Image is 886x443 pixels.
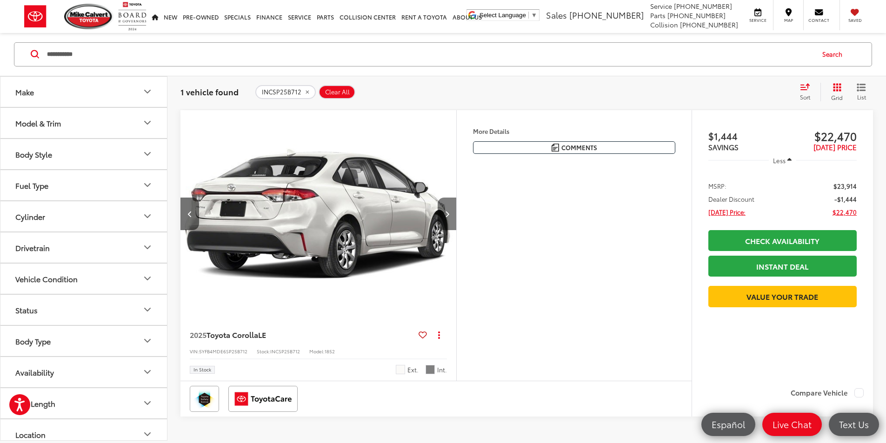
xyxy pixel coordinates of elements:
button: MakeMake [0,77,168,107]
span: Less [773,156,786,165]
div: Model & Trim [15,119,61,127]
img: Mike Calvert Toyota [64,4,113,29]
input: Search by Make, Model, or Keyword [46,43,813,66]
span: List [857,93,866,101]
span: 1852 [325,348,335,355]
span: Int. [437,365,447,374]
button: Clear All [319,85,355,99]
span: [PHONE_NUMBER] [680,20,738,29]
button: Fuel TypeFuel Type [0,170,168,200]
span: Collision [650,20,678,29]
div: Make [142,86,153,97]
div: Fuel Type [15,181,48,190]
div: Body Type [142,335,153,346]
div: Cylinder [15,212,45,221]
span: $1,444 [708,129,783,143]
h4: More Details [473,128,675,134]
span: Clear All [325,88,350,96]
a: Text Us [829,413,879,436]
button: Vehicle ConditionVehicle Condition [0,264,168,294]
span: Grid [831,93,843,101]
div: Model & Trim [142,117,153,128]
span: $22,470 [782,129,857,143]
a: 2025 Toyota Corolla LE2025 Toyota Corolla LE2025 Toyota Corolla LE2025 Toyota Corolla LE [179,110,456,317]
span: In Stock [193,367,211,372]
button: Search [813,43,856,66]
a: Live Chat [762,413,822,436]
span: Sales [546,9,567,21]
span: Service [747,17,768,23]
span: VIN: [190,348,199,355]
span: INCSP25B712 [270,348,300,355]
div: Availability [142,366,153,377]
span: SAVINGS [708,142,739,152]
div: Drivetrain [15,243,50,252]
a: 2025Toyota CorollaLE [190,330,415,340]
a: Value Your Trade [708,286,857,307]
span: [DATE] PRICE [813,142,857,152]
span: Parts [650,11,666,20]
button: AvailabilityAvailability [0,357,168,387]
span: Service [650,1,672,11]
button: Actions [431,327,447,343]
span: Español [707,418,750,430]
button: Grid View [820,83,850,101]
span: $23,914 [833,181,857,191]
span: Live Chat [768,418,816,430]
button: Comments [473,141,675,154]
button: Less [769,152,797,169]
button: Body StyleBody Style [0,139,168,169]
button: Previous image [180,198,199,230]
div: Bed Length [15,399,55,408]
button: Next image [438,198,456,230]
span: Text Us [834,418,873,430]
img: ToyotaCare Mike Calvert Toyota Houston TX [230,388,296,410]
a: Español [701,413,755,436]
img: Toyota Safety Sense Mike Calvert Toyota Houston TX [192,388,217,410]
span: dropdown dots [438,331,440,338]
span: [PHONE_NUMBER] [674,1,732,11]
span: Map [778,17,799,23]
span: LE [258,329,266,340]
span: Ext. [407,365,419,374]
a: Instant Deal [708,256,857,277]
div: Cylinder [142,211,153,222]
a: Check Availability [708,230,857,251]
div: Body Style [15,150,52,159]
div: Availability [15,368,54,377]
a: Select Language​ [480,12,537,19]
button: Bed LengthBed Length [0,388,168,418]
span: 1 vehicle found [180,86,239,97]
span: Dealer Discount [708,194,754,204]
span: ​ [528,12,529,19]
div: Body Type [15,337,51,345]
button: remove INCSP25B712 [255,85,316,99]
button: Model & TrimModel & Trim [0,108,168,138]
button: Select sort value [795,83,820,101]
label: Compare Vehicle [791,388,864,397]
div: Vehicle Condition [142,273,153,284]
span: [DATE] Price: [708,207,746,217]
button: StatusStatus [0,295,168,325]
span: [PHONE_NUMBER] [569,9,644,21]
span: 5YFB4MDE6SP25B712 [199,348,247,355]
div: Location [15,430,46,439]
span: INCSP25B712 [262,88,301,96]
div: Vehicle Condition [15,274,78,283]
span: $22,470 [833,207,857,217]
span: ▼ [531,12,537,19]
span: Stock: [257,348,270,355]
span: MSRP: [708,181,726,191]
div: Body Style [142,148,153,159]
div: Fuel Type [142,179,153,191]
span: -$1,444 [834,194,857,204]
span: Model: [309,348,325,355]
span: Sort [800,93,810,101]
div: 2025 Toyota Corolla LE 1 [179,110,456,317]
button: DrivetrainDrivetrain [0,232,168,263]
div: Drivetrain [142,242,153,253]
img: 2025 Toyota Corolla LE [179,110,456,318]
img: Comments [552,144,559,152]
span: 2025 [190,329,207,340]
span: Light Gray [426,365,435,374]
